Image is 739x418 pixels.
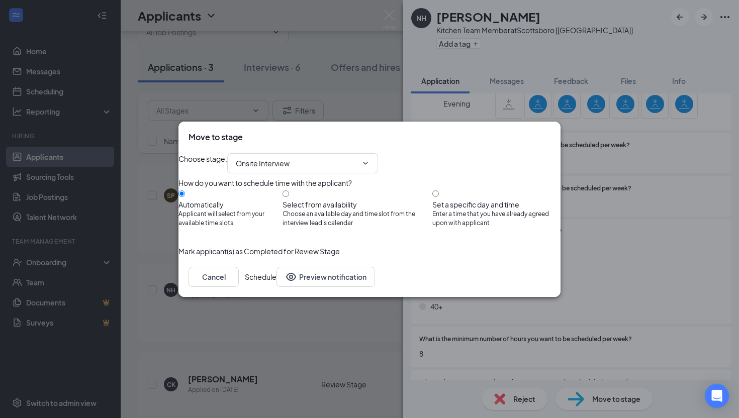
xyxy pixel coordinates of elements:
[283,210,432,229] span: Choose an available day and time slot from the interview lead’s calendar
[245,267,276,287] button: Schedule
[432,199,561,210] div: Set a specific day and time
[178,153,227,173] span: Choose stage :
[178,246,340,257] span: Mark applicant(s) as Completed for Review Stage
[178,210,283,229] span: Applicant will select from your available time slots
[705,384,729,408] div: Open Intercom Messenger
[178,199,283,210] div: Automatically
[189,267,239,287] button: Cancel
[285,271,297,283] svg: Eye
[276,267,375,287] button: Preview notificationEye
[178,177,561,188] div: How do you want to schedule time with the applicant?
[361,159,369,167] svg: ChevronDown
[283,199,432,210] div: Select from availability
[432,210,561,229] span: Enter a time that you have already agreed upon with applicant
[189,132,243,143] h3: Move to stage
